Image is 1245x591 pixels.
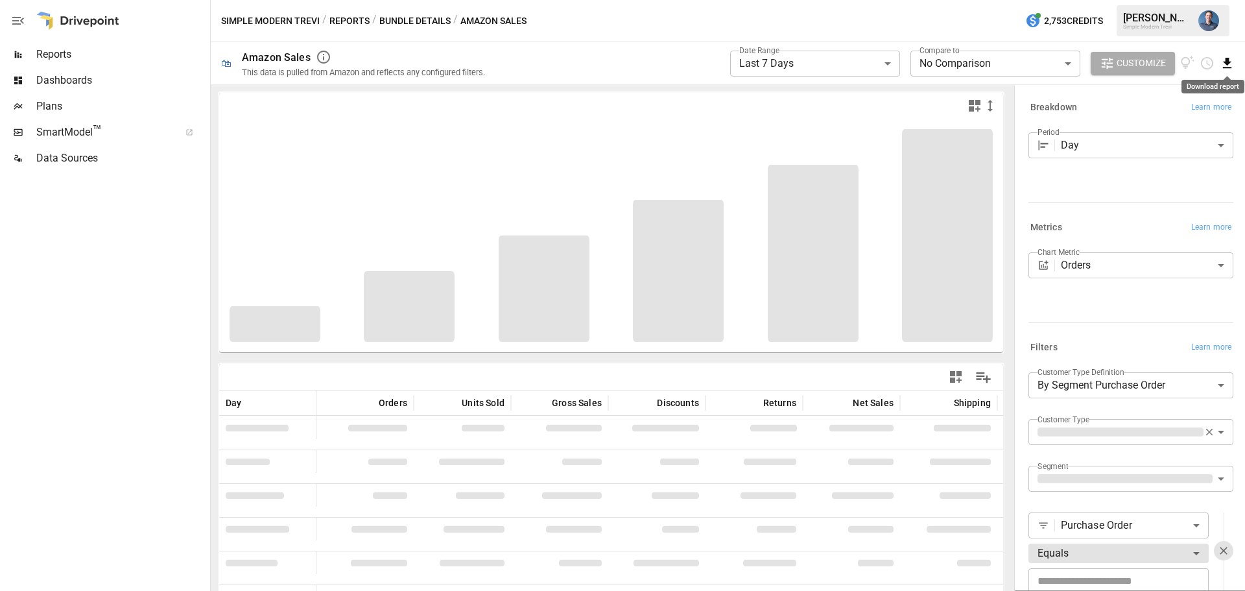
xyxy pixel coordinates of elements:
[1037,461,1068,472] label: Segment
[36,73,207,88] span: Dashboards
[763,396,796,409] span: Returns
[36,47,207,62] span: Reports
[532,394,551,412] button: Sort
[453,13,458,29] div: /
[1037,127,1060,138] label: Period
[1030,341,1058,355] h6: Filters
[226,396,242,409] span: Day
[221,13,320,29] button: Simple Modern Trevi
[1123,24,1191,30] div: Simple Modern Trevi
[1020,9,1108,33] button: 2,753Credits
[1180,52,1195,75] button: View documentation
[1030,221,1062,235] h6: Metrics
[1191,221,1231,234] span: Learn more
[221,57,231,69] div: 🛍
[1028,540,1209,566] div: Equals
[739,45,779,56] label: Date Range
[969,363,998,392] button: Manage Columns
[1030,101,1077,115] h6: Breakdown
[1181,80,1244,93] div: Download report
[1061,252,1233,278] div: Orders
[379,396,407,409] span: Orders
[36,151,207,166] span: Data Sources
[1091,52,1175,75] button: Customize
[242,67,485,77] div: This data is pulled from Amazon and reflects any configured filters.
[242,51,311,64] div: Amazon Sales
[1123,12,1191,24] div: [PERSON_NAME]
[322,13,327,29] div: /
[910,51,1080,77] div: No Comparison
[1061,132,1233,158] div: Day
[1117,55,1166,71] span: Customize
[833,394,851,412] button: Sort
[1037,247,1080,258] label: Chart Metric
[954,396,991,409] span: Shipping
[1191,3,1227,39] button: Mike Beckham
[919,45,960,56] label: Compare to
[1028,372,1233,398] div: By Segment Purchase Order
[744,394,762,412] button: Sort
[329,13,370,29] button: Reports
[637,394,656,412] button: Sort
[1220,56,1235,71] button: Download report
[1044,13,1103,29] span: 2,753 Credits
[1037,367,1124,378] label: Customer Type Definition
[36,125,171,140] span: SmartModel
[243,394,261,412] button: Sort
[552,396,602,409] span: Gross Sales
[739,57,794,69] span: Last 7 Days
[442,394,460,412] button: Sort
[1191,101,1231,114] span: Learn more
[462,396,504,409] span: Units Sold
[1037,414,1089,425] label: Customer Type
[1061,518,1188,533] span: Purchase Order
[853,396,894,409] span: Net Sales
[379,13,451,29] button: Bundle Details
[934,394,953,412] button: Sort
[36,99,207,114] span: Plans
[1198,10,1219,31] img: Mike Beckham
[1191,341,1231,354] span: Learn more
[93,123,102,139] span: ™
[372,13,377,29] div: /
[1200,56,1215,71] button: Schedule report
[359,394,377,412] button: Sort
[657,396,699,409] span: Discounts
